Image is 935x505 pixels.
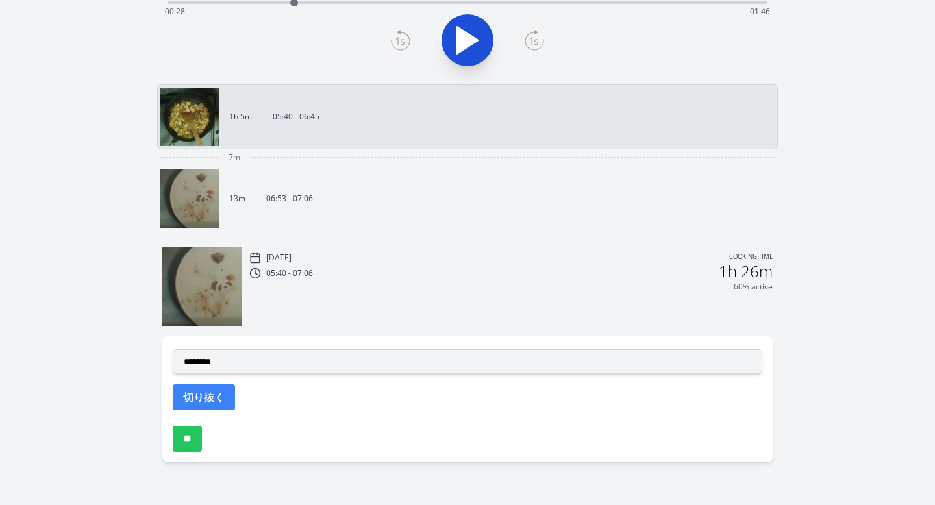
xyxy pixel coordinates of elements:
button: 切り抜く [173,384,235,410]
span: 00:28 [165,6,185,17]
h2: 1h 26m [719,264,773,279]
span: 7m [229,153,240,163]
img: 250908215407_thumb.jpeg [160,169,219,228]
img: 250908215407_thumb.jpeg [162,247,242,326]
p: 13m [229,193,245,204]
p: Cooking time [729,252,773,264]
p: [DATE] [266,252,292,263]
img: 250908204058_thumb.jpeg [160,88,219,146]
p: 1h 5m [229,112,252,122]
p: 05:40 - 06:45 [273,112,319,122]
span: 01:46 [750,6,770,17]
p: 60% active [734,282,773,292]
p: 06:53 - 07:06 [266,193,313,204]
p: 05:40 - 07:06 [266,268,313,278]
